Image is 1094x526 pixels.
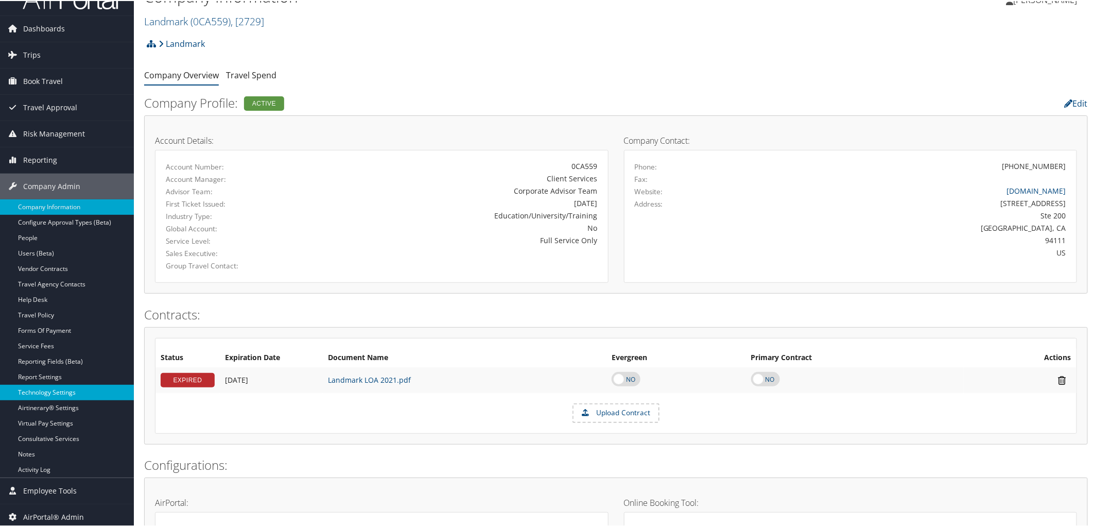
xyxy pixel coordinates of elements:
div: Full Service Only [315,234,598,245]
label: Phone: [635,161,657,171]
div: Ste 200 [746,209,1066,220]
div: Add/Edit Date [225,375,318,384]
label: Account Manager: [166,173,299,183]
div: EXPIRED [161,372,215,386]
div: [GEOGRAPHIC_DATA], CA [746,222,1066,232]
a: Landmark LOA 2021.pdf [328,374,411,384]
div: 94111 [746,234,1066,245]
h4: Online Booking Tool: [624,498,1078,506]
h4: Account Details: [155,135,609,144]
div: Active [244,95,284,110]
div: [PHONE_NUMBER] [1002,160,1066,171]
h4: Company Contact: [624,135,1078,144]
span: Trips [23,41,41,67]
span: Travel Approval [23,94,77,120]
a: Landmark [159,32,205,53]
h4: AirPortal: [155,498,609,506]
label: Group Travel Contact: [166,260,299,270]
h2: Company Profile: [144,93,768,111]
div: US [746,246,1066,257]
a: [DOMAIN_NAME] [1007,185,1066,195]
a: Travel Spend [226,69,276,80]
label: Service Level: [166,235,299,245]
label: Industry Type: [166,210,299,220]
a: Landmark [144,13,264,27]
span: Book Travel [23,67,63,93]
th: Actions [964,348,1076,366]
th: Primary Contract [746,348,964,366]
span: Reporting [23,146,57,172]
h2: Contracts: [144,305,1088,323]
i: Remove Contract [1053,374,1071,385]
th: Expiration Date [220,348,323,366]
div: [DATE] [315,197,598,208]
th: Evergreen [606,348,746,366]
a: Company Overview [144,69,219,80]
h2: Configurations: [144,455,1088,473]
span: , [ 2729 ] [231,13,264,27]
label: Sales Executive: [166,247,299,258]
label: Account Number: [166,161,299,171]
span: ( 0CA559 ) [190,13,231,27]
label: Address: [635,198,663,208]
th: Status [155,348,220,366]
div: Corporate Advisor Team [315,184,598,195]
div: [STREET_ADDRESS] [746,197,1066,208]
label: Global Account: [166,223,299,233]
a: Edit [1065,97,1088,108]
label: Upload Contract [574,403,658,421]
th: Document Name [323,348,606,366]
span: [DATE] [225,374,248,384]
label: Website: [635,185,663,196]
div: Client Services [315,172,598,183]
div: Education/University/Training [315,209,598,220]
label: First Ticket Issued: [166,198,299,208]
div: No [315,222,598,232]
span: Employee Tools [23,477,77,503]
div: 0CA559 [315,160,598,171]
span: Dashboards [23,15,65,41]
span: Risk Management [23,120,85,146]
span: Company Admin [23,173,80,198]
label: Advisor Team: [166,185,299,196]
label: Fax: [635,173,648,183]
